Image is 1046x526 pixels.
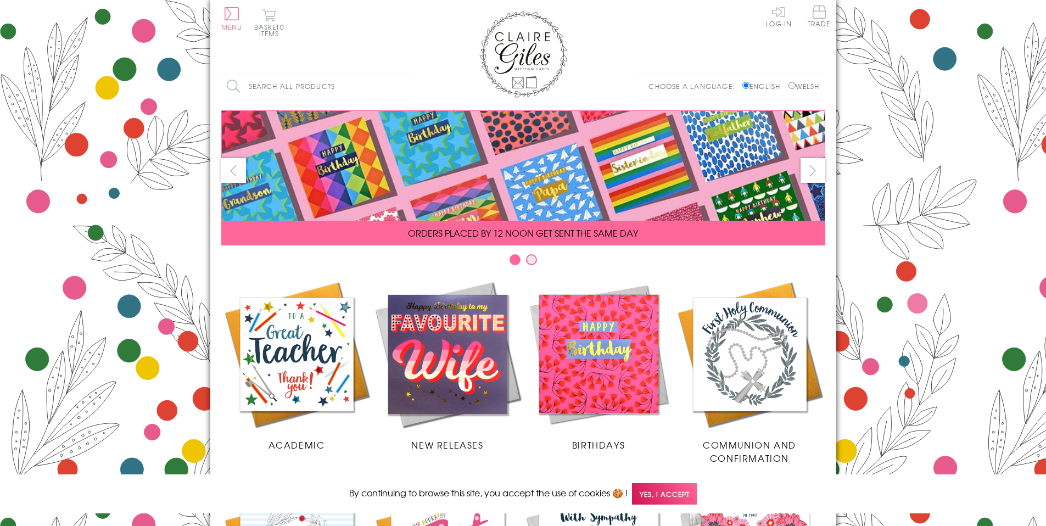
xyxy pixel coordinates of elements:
[372,279,523,451] a: New Releases
[788,81,820,91] label: Welsh
[648,81,740,91] p: Choose a language:
[402,74,413,99] input: Search
[269,438,325,451] span: Academic
[742,81,786,91] label: English
[788,82,796,89] input: Welsh
[572,438,625,451] span: Birthdays
[808,5,831,27] span: Trade
[510,254,521,265] button: Carousel Page 1 (Current Slide)
[523,279,674,451] a: Birthdays
[742,82,749,89] input: English
[221,254,825,271] div: Carousel Pagination
[221,279,372,451] a: Academic
[703,438,796,465] span: Communion and Confirmation
[632,483,697,505] span: Yes, I accept
[221,7,243,30] button: Menu
[408,226,638,239] span: ORDERS PLACED BY 12 NOON GET SENT THE SAME DAY
[221,158,246,183] button: prev
[526,254,537,265] button: Carousel Page 2
[259,22,284,38] span: 0 items
[221,74,413,99] input: Search all products
[479,11,567,98] img: Claire Giles Greetings Cards
[254,9,284,37] button: Basket0 items
[221,22,243,32] span: Menu
[674,279,825,465] a: Communion and Confirmation
[765,5,792,27] a: Log In
[808,5,831,29] a: Trade
[801,158,825,183] button: next
[411,438,483,451] span: New Releases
